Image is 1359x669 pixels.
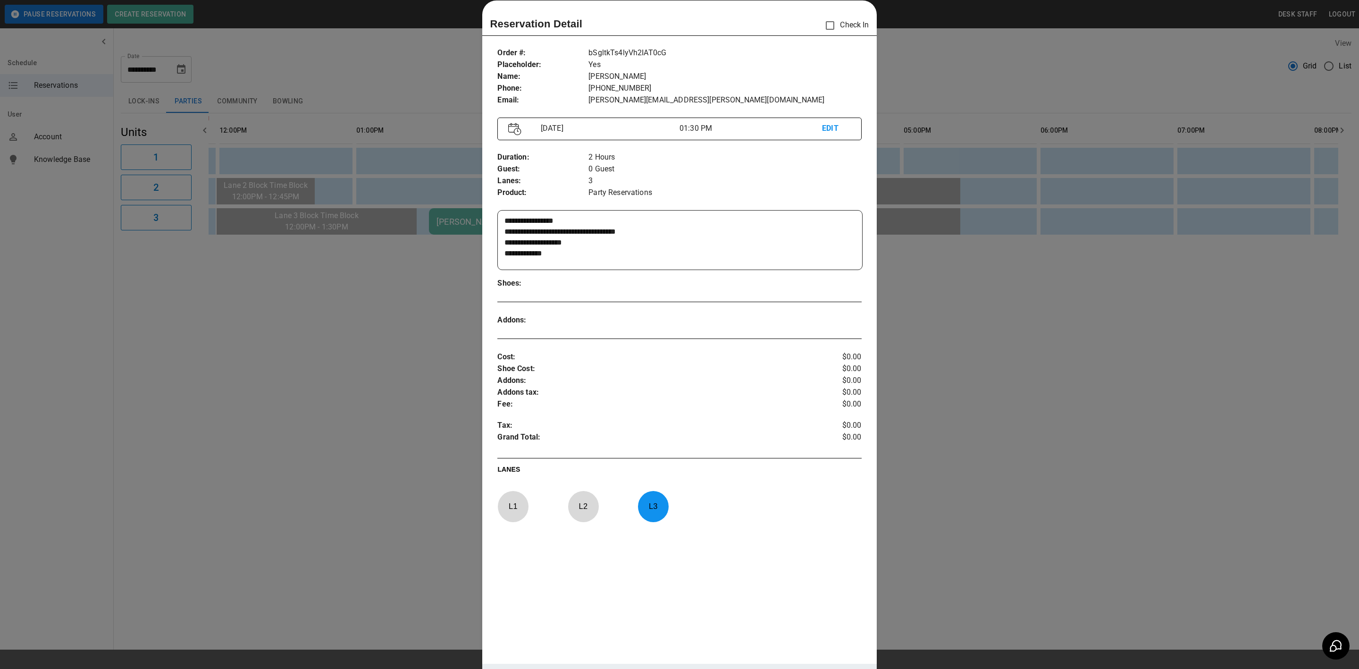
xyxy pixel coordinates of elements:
p: Shoe Cost : [497,363,801,375]
p: Check In [820,16,869,35]
p: $0.00 [801,351,862,363]
p: Phone : [497,83,588,94]
p: Cost : [497,351,801,363]
p: 0 Guest [588,163,861,175]
p: Party Reservations [588,187,861,199]
p: Addons tax : [497,387,801,398]
p: EDIT [822,123,850,135]
p: Shoes : [497,278,588,289]
p: L 3 [638,495,669,517]
p: Email : [497,94,588,106]
p: Name : [497,71,588,83]
p: $0.00 [801,363,862,375]
p: Guest : [497,163,588,175]
p: [PERSON_NAME][EMAIL_ADDRESS][PERSON_NAME][DOMAIN_NAME] [588,94,861,106]
p: Tax : [497,420,801,432]
p: 3 [588,175,861,187]
p: LANES [497,465,861,478]
p: $0.00 [801,432,862,446]
p: Order # : [497,47,588,59]
img: Vector [508,123,521,135]
p: [PHONE_NUMBER] [588,83,861,94]
p: Fee : [497,398,801,410]
p: Addons : [497,375,801,387]
p: Addons : [497,314,588,326]
p: Lanes : [497,175,588,187]
p: [PERSON_NAME] [588,71,861,83]
p: 2 Hours [588,152,861,163]
p: L 1 [497,495,528,517]
p: bSgltkTs4lyVh2IAT0cG [588,47,861,59]
p: $0.00 [801,398,862,410]
p: Placeholder : [497,59,588,71]
p: $0.00 [801,420,862,432]
p: L 2 [568,495,599,517]
p: Yes [588,59,861,71]
p: $0.00 [801,387,862,398]
p: Grand Total : [497,432,801,446]
p: [DATE] [537,123,679,134]
p: 01:30 PM [679,123,822,134]
p: Duration : [497,152,588,163]
p: Product : [497,187,588,199]
p: $0.00 [801,375,862,387]
p: Reservation Detail [490,16,582,32]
